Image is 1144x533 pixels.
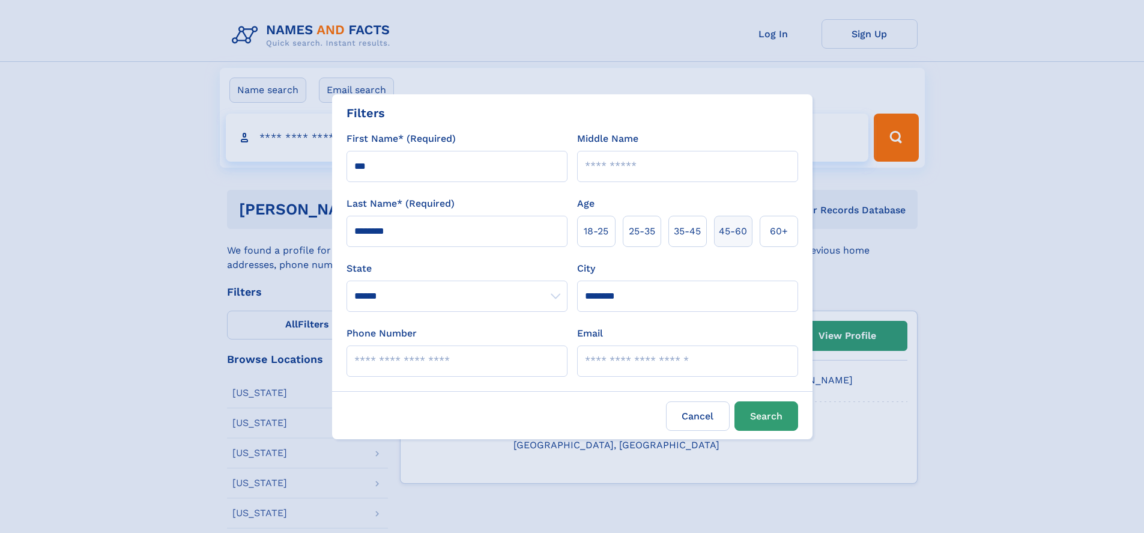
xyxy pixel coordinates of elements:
label: Age [577,196,595,211]
label: Middle Name [577,132,638,146]
span: 45‑60 [719,224,747,239]
label: Email [577,326,603,341]
label: Last Name* (Required) [347,196,455,211]
span: 25‑35 [629,224,655,239]
span: 35‑45 [674,224,701,239]
label: State [347,261,567,276]
label: Phone Number [347,326,417,341]
span: 60+ [770,224,788,239]
label: First Name* (Required) [347,132,456,146]
span: 18‑25 [584,224,608,239]
button: Search [734,401,798,431]
div: Filters [347,104,385,122]
label: Cancel [666,401,730,431]
label: City [577,261,595,276]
